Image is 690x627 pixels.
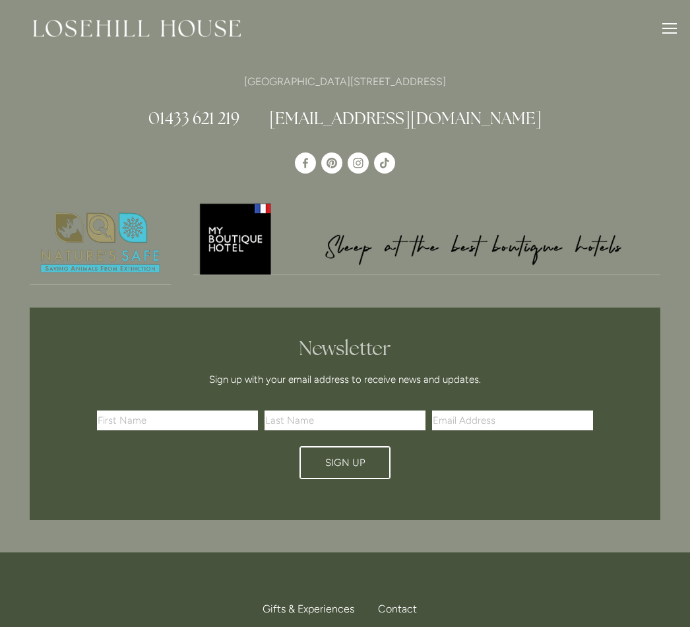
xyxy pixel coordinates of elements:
span: Gifts & Experiences [263,603,354,615]
span: Sign Up [325,457,365,469]
input: First Name [97,411,258,430]
a: Nature's Safe - Logo [30,201,171,285]
a: My Boutique Hotel - Logo [193,201,661,275]
input: Last Name [265,411,425,430]
a: Losehill House Hotel & Spa [295,152,316,174]
p: [GEOGRAPHIC_DATA][STREET_ADDRESS] [30,73,660,90]
input: Email Address [432,411,593,430]
a: Instagram [348,152,369,174]
a: Gifts & Experiences [263,595,365,624]
button: Sign Up [299,446,391,479]
h2: Newsletter [102,337,588,360]
a: Pinterest [321,152,342,174]
img: Nature's Safe - Logo [30,201,171,284]
img: My Boutique Hotel - Logo [193,201,661,275]
img: Losehill House [33,20,241,37]
div: Contact [367,595,427,624]
a: [EMAIL_ADDRESS][DOMAIN_NAME] [269,108,542,129]
a: TikTok [374,152,395,174]
p: Sign up with your email address to receive news and updates. [102,372,588,387]
a: 01433 621 219 [148,108,239,129]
